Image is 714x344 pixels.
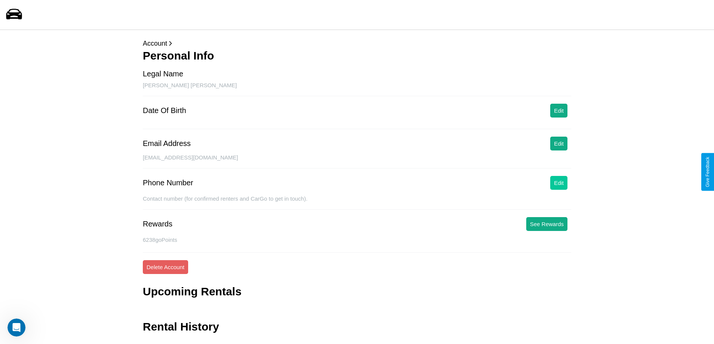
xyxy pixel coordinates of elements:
div: Contact number (for confirmed renters and CarGo to get in touch). [143,195,571,210]
h3: Upcoming Rentals [143,285,241,298]
div: Legal Name [143,70,183,78]
p: 6238 goPoints [143,235,571,245]
div: [EMAIL_ADDRESS][DOMAIN_NAME] [143,154,571,168]
div: Give Feedback [705,157,710,187]
div: Date Of Birth [143,106,186,115]
div: [PERSON_NAME] [PERSON_NAME] [143,82,571,96]
div: Email Address [143,139,191,148]
button: Edit [550,104,567,118]
button: Delete Account [143,260,188,274]
h3: Rental History [143,320,219,333]
button: See Rewards [526,217,567,231]
button: Edit [550,137,567,150]
div: Phone Number [143,179,193,187]
h3: Personal Info [143,49,571,62]
iframe: Intercom live chat [7,319,25,337]
button: Edit [550,176,567,190]
p: Account [143,37,571,49]
div: Rewards [143,220,172,228]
